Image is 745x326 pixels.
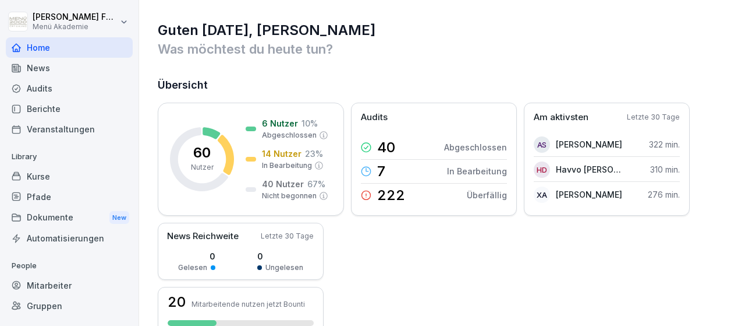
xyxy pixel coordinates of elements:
[305,148,323,160] p: 23 %
[377,141,395,155] p: 40
[6,99,133,119] a: Berichte
[6,78,133,99] a: Audits
[648,188,680,201] p: 276 min.
[158,21,728,40] h1: Guten [DATE], [PERSON_NAME]
[534,136,550,153] div: AS
[6,207,133,229] a: DokumenteNew
[6,187,133,207] a: Pfade
[33,23,118,31] p: Menü Akademie
[377,188,405,202] p: 222
[6,228,133,248] a: Automatisierungen
[6,207,133,229] div: Dokumente
[167,230,239,243] p: News Reichweite
[262,148,301,160] p: 14 Nutzer
[361,111,388,124] p: Audits
[158,77,728,93] h2: Übersicht
[307,178,325,190] p: 67 %
[301,117,318,129] p: 10 %
[556,188,622,201] p: [PERSON_NAME]
[556,163,623,176] p: Havvo [PERSON_NAME]
[534,111,588,124] p: Am aktivsten
[627,112,680,122] p: Letzte 30 Tage
[467,189,507,201] p: Überfällig
[178,262,207,273] p: Gelesen
[262,117,298,129] p: 6 Nutzer
[650,163,680,176] p: 310 min.
[534,187,550,203] div: XA
[109,211,129,225] div: New
[262,130,317,141] p: Abgeschlossen
[262,160,312,171] p: In Bearbeitung
[158,40,728,58] p: Was möchtest du heute tun?
[444,141,507,153] p: Abgeschlossen
[649,138,680,150] p: 322 min.
[6,58,133,78] a: News
[377,164,385,178] p: 7
[265,262,303,273] p: Ungelesen
[6,119,133,139] a: Veranstaltungen
[6,166,133,187] a: Kurse
[556,138,622,150] p: [PERSON_NAME]
[262,178,304,190] p: 40 Nutzer
[191,162,214,173] p: Nutzer
[193,146,211,160] p: 60
[261,231,314,241] p: Letzte 30 Tage
[262,191,317,201] p: Nicht begonnen
[6,296,133,316] a: Gruppen
[6,37,133,58] a: Home
[534,162,550,178] div: HD
[6,148,133,166] p: Library
[257,250,303,262] p: 0
[191,300,305,309] p: Mitarbeitende nutzen jetzt Bounti
[6,275,133,296] a: Mitarbeiter
[168,295,186,309] h3: 20
[6,257,133,275] p: People
[447,165,507,177] p: In Bearbeitung
[178,250,215,262] p: 0
[33,12,118,22] p: [PERSON_NAME] Faschon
